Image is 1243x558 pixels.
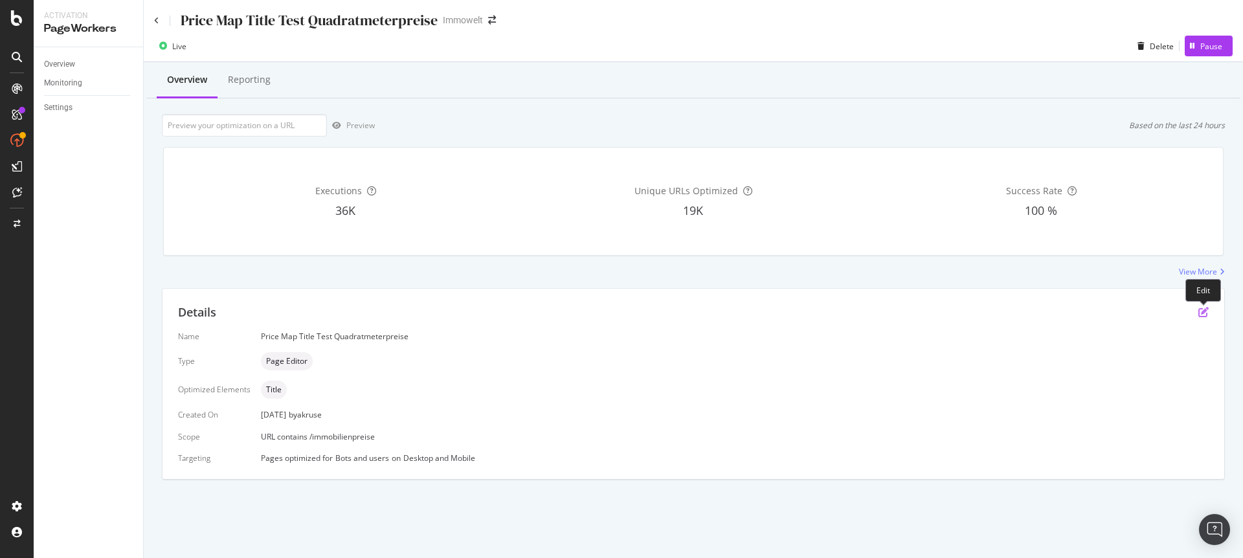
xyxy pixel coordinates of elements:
div: [DATE] [261,409,1209,420]
div: Edit [1185,279,1221,302]
div: Price Map Title Test Quadratmeterpreise [181,10,438,30]
div: Type [178,355,251,366]
div: Scope [178,431,251,442]
div: View More [1179,266,1217,277]
span: Page Editor [266,357,308,365]
div: Pages optimized for on [261,452,1209,463]
button: Preview [327,115,375,136]
div: neutral label [261,352,313,370]
div: arrow-right-arrow-left [488,16,496,25]
button: Pause [1185,36,1233,56]
span: URL contains /immobilienpreise [261,431,375,442]
div: Open Intercom Messenger [1199,514,1230,545]
button: Delete [1132,36,1174,56]
span: 100 % [1025,203,1057,218]
a: Settings [44,101,134,115]
a: Monitoring [44,76,134,90]
div: Created On [178,409,251,420]
div: Pause [1200,41,1222,52]
div: PageWorkers [44,21,133,36]
div: Preview [346,120,375,131]
span: Success Rate [1006,184,1062,197]
div: Name [178,331,251,342]
div: Overview [44,58,75,71]
div: Settings [44,101,73,115]
input: Preview your optimization on a URL [162,114,327,137]
div: Optimized Elements [178,384,251,395]
span: Executions [315,184,362,197]
div: Immowelt [443,14,483,27]
div: Desktop and Mobile [403,452,475,463]
span: 19K [683,203,703,218]
a: Click to go back [154,17,159,25]
div: Targeting [178,452,251,463]
div: Reporting [228,73,271,86]
div: Activation [44,10,133,21]
div: pen-to-square [1198,307,1209,317]
div: Price Map Title Test Quadratmeterpreise [261,331,1209,342]
div: Details [178,304,216,321]
div: Bots and users [335,452,389,463]
a: Overview [44,58,134,71]
span: 36K [335,203,355,218]
div: Monitoring [44,76,82,90]
div: by akruse [289,409,322,420]
div: neutral label [261,381,287,399]
div: Overview [167,73,207,86]
span: Unique URLs Optimized [634,184,738,197]
div: Delete [1150,41,1174,52]
span: Title [266,386,282,394]
a: View More [1179,266,1225,277]
div: Based on the last 24 hours [1129,120,1225,131]
div: Live [172,41,186,52]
